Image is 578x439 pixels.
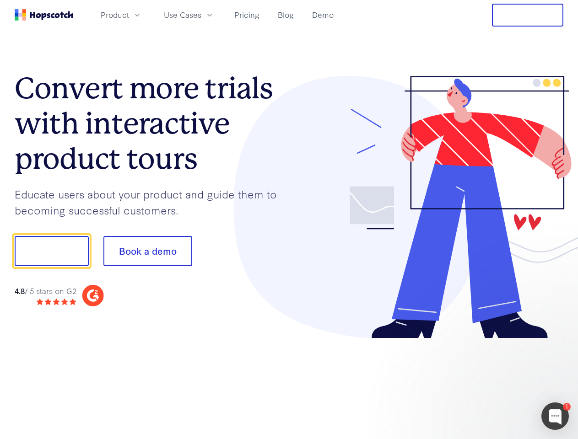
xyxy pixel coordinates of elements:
span: Use Cases [164,9,201,21]
div: 1 [563,403,571,411]
h1: Convert more trials with interactive product tours [15,71,289,176]
a: Home [15,9,73,21]
div: / 5 stars on G2 [15,285,76,297]
a: Pricing [231,7,263,22]
button: Book a demo [103,236,192,266]
a: Blog [274,7,297,22]
strong: 4.8 [15,285,25,296]
p: Educate users about your product and guide them to becoming successful customers. [15,186,289,218]
button: Use Cases [158,7,220,22]
span: Product [101,9,129,21]
a: Demo [308,7,337,22]
button: Show me! [15,236,89,266]
button: Product [95,7,147,22]
button: Free Trial [492,4,563,27]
